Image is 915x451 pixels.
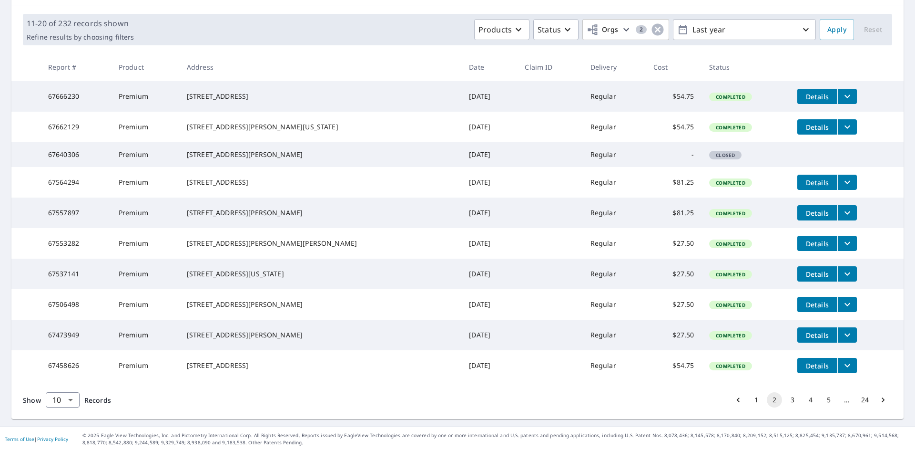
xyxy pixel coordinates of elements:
button: Last year [673,19,816,40]
div: [STREET_ADDRESS][PERSON_NAME] [187,150,454,159]
span: Details [803,92,832,101]
button: filesDropdownBtn-67458626 [837,358,857,373]
button: Apply [820,19,854,40]
th: Claim ID [517,53,582,81]
button: filesDropdownBtn-67564294 [837,175,857,190]
span: Details [803,270,832,279]
button: filesDropdownBtn-67662129 [837,119,857,135]
button: detailsBtn-67662129 [797,119,837,135]
td: Premium [111,350,179,381]
td: [DATE] [461,112,517,142]
button: Go to page 1 [749,392,764,408]
td: $27.50 [646,320,701,350]
span: Orgs [587,24,619,36]
td: Premium [111,142,179,167]
div: [STREET_ADDRESS][PERSON_NAME][US_STATE] [187,122,454,132]
a: Terms of Use [5,436,34,442]
span: Completed [710,179,751,186]
td: $27.50 [646,259,701,289]
td: [DATE] [461,228,517,259]
button: detailsBtn-67666230 [797,89,837,104]
th: Delivery [583,53,646,81]
td: [DATE] [461,320,517,350]
td: Regular [583,112,646,142]
td: $81.25 [646,167,701,198]
span: Completed [710,210,751,217]
span: Details [803,300,832,309]
td: 67564294 [41,167,111,198]
button: Go to previous page [731,392,746,408]
td: Premium [111,259,179,289]
a: Privacy Policy [37,436,68,442]
td: Premium [111,228,179,259]
td: Premium [111,112,179,142]
td: Premium [111,81,179,112]
td: 67506498 [41,289,111,320]
button: Go to page 5 [821,392,836,408]
span: Details [803,361,832,370]
span: Details [803,331,832,340]
div: [STREET_ADDRESS][PERSON_NAME][PERSON_NAME] [187,239,454,248]
button: filesDropdownBtn-67506498 [837,297,857,312]
td: Regular [583,81,646,112]
div: … [839,395,854,405]
td: Regular [583,228,646,259]
span: Completed [710,124,751,131]
td: [DATE] [461,350,517,381]
th: Report # [41,53,111,81]
td: Premium [111,198,179,228]
td: Regular [583,289,646,320]
th: Date [461,53,517,81]
td: [DATE] [461,259,517,289]
button: detailsBtn-67564294 [797,175,837,190]
button: detailsBtn-67557897 [797,205,837,220]
span: Completed [710,363,751,369]
button: filesDropdownBtn-67553282 [837,236,857,251]
span: Completed [710,332,751,339]
div: 10 [46,387,80,413]
td: 67640306 [41,142,111,167]
button: Go to page 24 [857,392,873,408]
button: detailsBtn-67506498 [797,297,837,312]
button: filesDropdownBtn-67537141 [837,266,857,282]
button: Orgs2 [582,19,669,40]
p: | [5,436,68,442]
th: Status [701,53,790,81]
td: [DATE] [461,81,517,112]
p: © 2025 Eagle View Technologies, Inc. and Pictometry International Corp. All Rights Reserved. Repo... [82,432,910,446]
button: filesDropdownBtn-67666230 [837,89,857,104]
td: $27.50 [646,289,701,320]
button: page 2 [767,392,782,408]
button: Status [533,19,579,40]
td: 67662129 [41,112,111,142]
td: 67537141 [41,259,111,289]
td: Premium [111,289,179,320]
div: [STREET_ADDRESS][PERSON_NAME] [187,208,454,218]
td: 67557897 [41,198,111,228]
span: 2 [636,26,647,33]
td: - [646,142,701,167]
div: [STREET_ADDRESS] [187,361,454,370]
button: Go to next page [875,392,891,408]
div: [STREET_ADDRESS][PERSON_NAME] [187,330,454,340]
div: [STREET_ADDRESS][US_STATE] [187,269,454,279]
p: 11-20 of 232 records shown [27,18,134,29]
button: detailsBtn-67553282 [797,236,837,251]
th: Cost [646,53,701,81]
p: Refine results by choosing filters [27,33,134,42]
div: [STREET_ADDRESS][PERSON_NAME] [187,300,454,309]
button: filesDropdownBtn-67557897 [837,205,857,220]
td: Regular [583,350,646,381]
td: $27.50 [646,228,701,259]
td: $54.75 [646,81,701,112]
div: [STREET_ADDRESS] [187,178,454,187]
p: Products [478,24,512,35]
p: Last year [689,21,800,38]
td: $54.75 [646,112,701,142]
div: [STREET_ADDRESS] [187,92,454,101]
td: Premium [111,167,179,198]
button: filesDropdownBtn-67473949 [837,327,857,343]
td: 67666230 [41,81,111,112]
span: Completed [710,241,751,247]
button: Go to page 4 [803,392,818,408]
